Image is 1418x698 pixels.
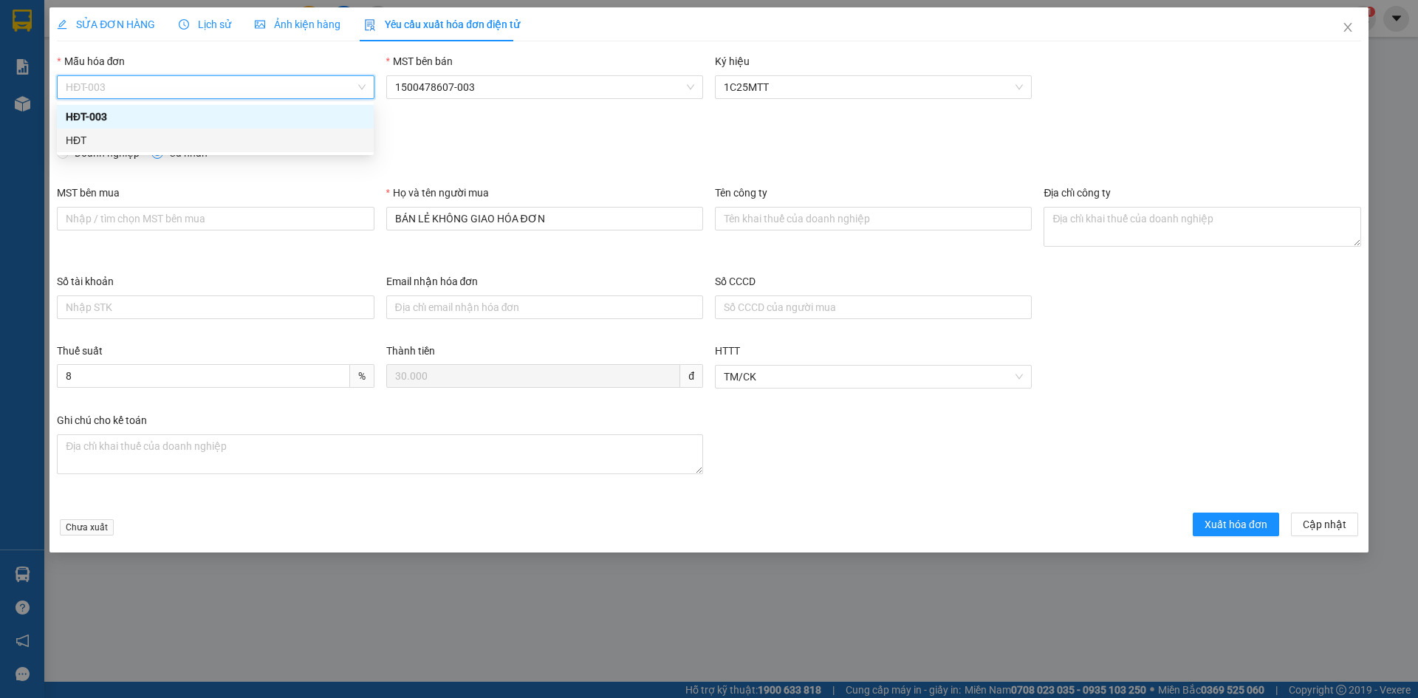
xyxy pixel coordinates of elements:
[715,55,750,67] label: Ký hiệu
[57,55,125,67] label: Mẫu hóa đơn
[57,345,103,357] label: Thuế suất
[57,414,147,426] label: Ghi chú cho kế toán
[57,207,374,230] input: MST bên mua
[364,19,376,31] img: icon
[1327,7,1369,49] button: Close
[57,19,67,30] span: edit
[255,19,265,30] span: picture
[724,76,1023,98] span: 1C25MTT
[57,276,114,287] label: Số tài khoản
[715,345,740,357] label: HTTT
[1342,21,1354,33] span: close
[724,366,1023,388] span: TM/CK
[66,109,365,125] div: HĐT-003
[179,19,189,30] span: clock-circle
[66,76,365,98] span: HĐT-003
[715,207,1032,230] input: Tên công ty
[386,187,489,199] label: Họ và tên người mua
[715,295,1032,319] input: Số CCCD
[1205,516,1267,533] span: Xuất hóa đơn
[57,364,349,388] input: Thuế suất
[57,187,120,199] label: MST bên mua
[680,364,703,388] span: đ
[66,132,365,148] div: HĐT
[386,345,435,357] label: Thành tiền
[386,295,703,319] input: Email nhận hóa đơn
[395,76,694,98] span: 1500478607-003
[1291,513,1358,536] button: Cập nhật
[386,207,703,230] input: Họ và tên người mua
[715,187,767,199] label: Tên công ty
[350,364,374,388] span: %
[1303,516,1346,533] span: Cập nhật
[364,18,520,30] span: Yêu cầu xuất hóa đơn điện tử
[386,276,479,287] label: Email nhận hóa đơn
[57,434,703,474] textarea: Ghi chú đơn hàng Ghi chú cho kế toán
[1044,187,1111,199] label: Địa chỉ công ty
[57,105,374,129] div: HĐT-003
[57,18,155,30] span: SỬA ĐƠN HÀNG
[255,18,340,30] span: Ảnh kiện hàng
[386,55,453,67] label: MST bên bán
[179,18,231,30] span: Lịch sử
[715,276,756,287] label: Số CCCD
[57,129,374,152] div: HĐT
[60,519,114,536] span: Chưa xuất
[57,295,374,319] input: Số tài khoản
[1193,513,1279,536] button: Xuất hóa đơn
[1044,207,1360,247] textarea: Địa chỉ công ty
